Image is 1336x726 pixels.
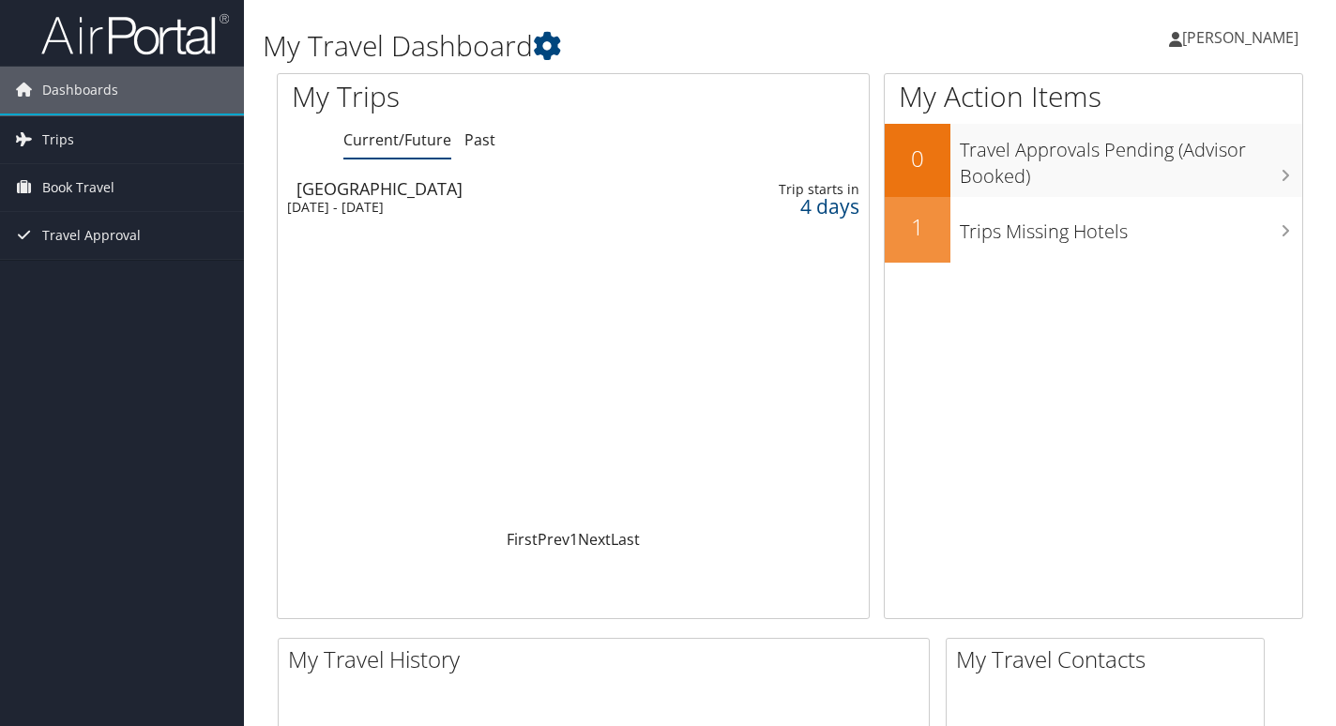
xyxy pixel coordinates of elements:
[287,199,659,216] div: [DATE] - [DATE]
[569,529,578,550] a: 1
[538,529,569,550] a: Prev
[728,181,859,198] div: Trip starts in
[292,77,608,116] h1: My Trips
[507,529,538,550] a: First
[885,77,1302,116] h1: My Action Items
[956,643,1264,675] h2: My Travel Contacts
[728,198,859,215] div: 4 days
[960,209,1302,245] h3: Trips Missing Hotels
[263,26,965,66] h1: My Travel Dashboard
[885,124,1302,196] a: 0Travel Approvals Pending (Advisor Booked)
[41,12,229,56] img: airportal-logo.png
[960,128,1302,189] h3: Travel Approvals Pending (Advisor Booked)
[42,67,118,113] span: Dashboards
[885,211,950,243] h2: 1
[343,129,451,150] a: Current/Future
[464,129,495,150] a: Past
[1182,27,1298,48] span: [PERSON_NAME]
[42,116,74,163] span: Trips
[1169,9,1317,66] a: [PERSON_NAME]
[288,643,929,675] h2: My Travel History
[885,197,1302,263] a: 1Trips Missing Hotels
[42,164,114,211] span: Book Travel
[296,180,668,197] div: [GEOGRAPHIC_DATA]
[42,212,141,259] span: Travel Approval
[885,143,950,174] h2: 0
[611,529,640,550] a: Last
[578,529,611,550] a: Next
